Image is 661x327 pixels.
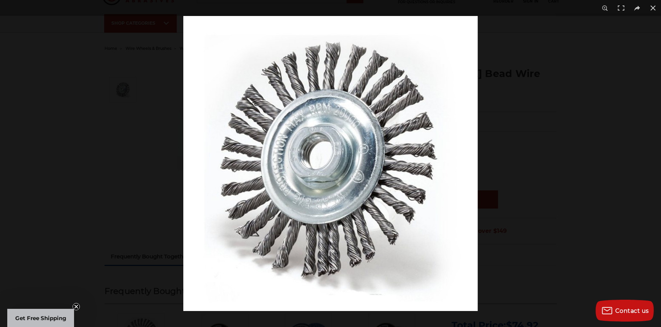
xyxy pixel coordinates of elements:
span: Contact us [615,307,649,314]
img: STRINGER_BEAD_KNOT_WIRE_WHEEL__22268.1570197545.jpg [183,16,478,311]
div: Get Free ShippingClose teaser [7,309,74,327]
button: Contact us [596,300,654,322]
span: Get Free Shipping [15,315,66,322]
button: Close teaser [73,303,80,310]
